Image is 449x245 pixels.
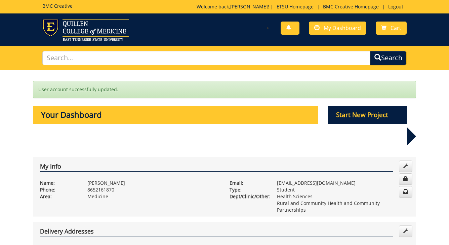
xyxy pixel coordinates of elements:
[40,180,77,186] p: Name:
[328,112,407,118] a: Start New Project
[385,3,407,10] a: Logout
[33,81,416,98] div: User account successfully updated.
[324,24,361,32] span: My Dashboard
[40,163,393,172] h4: My Info
[277,186,409,193] p: Student
[42,51,370,65] input: Search...
[309,22,366,35] a: My Dashboard
[273,3,317,10] a: ETSU Homepage
[320,3,382,10] a: BMC Creative Homepage
[277,180,409,186] p: [EMAIL_ADDRESS][DOMAIN_NAME]
[87,186,219,193] p: 8652161870
[399,225,412,237] a: Edit Addresses
[230,193,267,200] p: Dept/Clinic/Other:
[230,3,268,10] a: [PERSON_NAME]
[399,186,412,198] a: Change Communication Preferences
[277,193,409,200] p: Health Sciences
[40,193,77,200] p: Area:
[399,161,412,172] a: Edit Info
[42,19,129,41] img: ETSU logo
[40,186,77,193] p: Phone:
[230,180,267,186] p: Email:
[399,173,412,185] a: Change Password
[277,200,409,213] p: Rural and Community Health and Community Partnerships
[230,186,267,193] p: Type:
[87,180,219,186] p: [PERSON_NAME]
[33,106,318,124] p: Your Dashboard
[391,24,401,32] span: Cart
[40,228,393,237] h4: Delivery Addresses
[376,22,407,35] a: Cart
[197,3,407,10] p: Welcome back, ! | | |
[87,193,219,200] p: Medicine
[42,3,73,8] h5: BMC Creative
[370,51,407,65] button: Search
[328,106,407,124] p: Start New Project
